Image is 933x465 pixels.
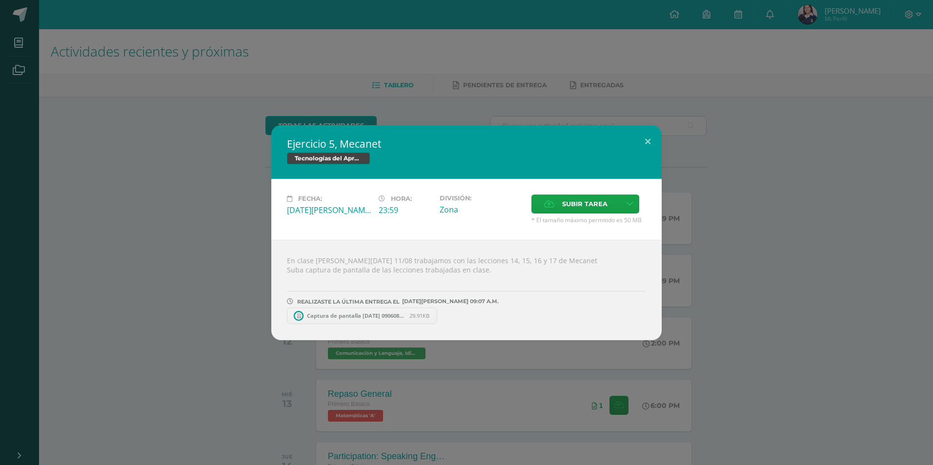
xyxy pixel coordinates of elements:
h2: Ejercicio 5, Mecanet [287,137,646,151]
span: Captura de pantalla [DATE] 090608.png [302,312,409,319]
div: [DATE][PERSON_NAME] [287,205,371,215]
div: En clase [PERSON_NAME][DATE] 11/08 trabajamos con las lecciones 14, 15, 16 y 17 de Mecanet Suba c... [271,240,662,340]
span: Hora: [391,195,412,202]
label: División: [440,194,524,202]
div: Zona [440,204,524,215]
span: * El tamaño máximo permitido es 50 MB [531,216,646,224]
a: Captura de pantalla [DATE] 090608.png 29.91KB [287,308,437,324]
span: Subir tarea [562,195,608,213]
div: 23:59 [379,205,432,215]
span: 29.91KB [409,312,429,319]
span: Fecha: [298,195,322,202]
span: Tecnologías del Aprendizaje y la Comunicación [287,153,370,164]
button: Close (Esc) [634,125,662,158]
span: REALIZASTE LA ÚLTIMA ENTREGA EL [297,298,400,305]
